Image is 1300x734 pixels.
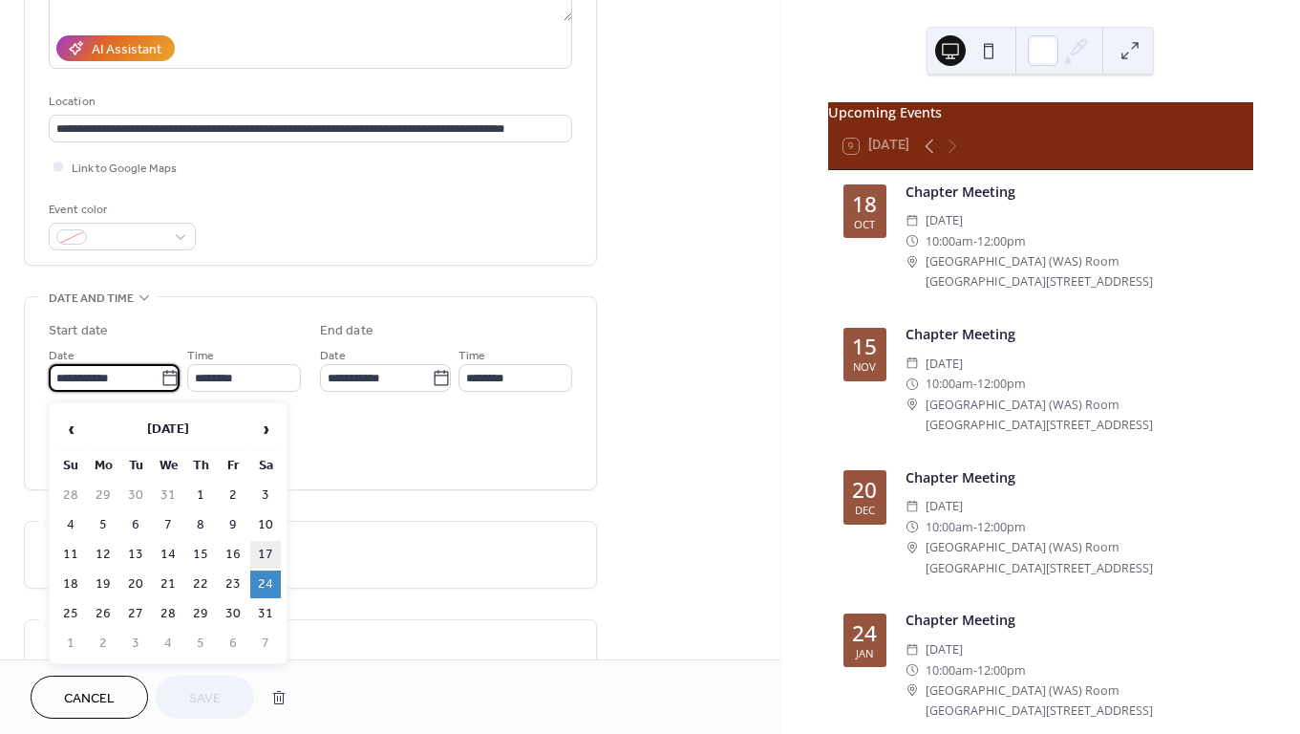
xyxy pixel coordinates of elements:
div: Chapter Meeting [906,610,1238,631]
span: 10:00am [926,517,973,537]
div: AI Assistant [92,40,161,60]
div: Chapter Meeting [906,467,1238,488]
td: 11 [55,541,86,569]
th: Fr [218,452,248,480]
td: 30 [120,482,151,509]
span: [GEOGRAPHIC_DATA] (WAS) Room [GEOGRAPHIC_DATA][STREET_ADDRESS] [926,251,1238,292]
div: 20 [852,480,877,502]
div: Dec [855,505,875,515]
div: ​ [906,231,919,251]
div: Upcoming Events [828,102,1253,123]
span: Date [320,346,346,366]
td: 22 [185,571,216,598]
div: ​ [906,210,919,230]
div: Oct [854,219,875,229]
span: [DATE] [926,639,963,659]
td: 26 [88,600,118,628]
div: 24 [852,623,877,645]
td: 15 [185,541,216,569]
th: Su [55,452,86,480]
span: 10:00am [926,231,973,251]
span: 12:00pm [977,231,1026,251]
td: 10 [250,511,281,539]
td: 9 [218,511,248,539]
td: 12 [88,541,118,569]
td: 6 [120,511,151,539]
td: 3 [120,630,151,658]
span: 12:00pm [977,517,1026,537]
span: - [973,231,977,251]
span: 12:00pm [977,374,1026,394]
span: [DATE] [926,210,963,230]
span: [GEOGRAPHIC_DATA] (WAS) Room [GEOGRAPHIC_DATA][STREET_ADDRESS] [926,537,1238,578]
span: - [973,374,977,394]
span: ‹ [56,410,85,448]
td: 5 [185,630,216,658]
td: 1 [185,482,216,509]
span: Time [458,346,485,366]
td: 5 [88,511,118,539]
td: 3 [250,482,281,509]
td: 24 [250,571,281,598]
div: ​ [906,496,919,516]
td: 6 [218,630,248,658]
div: ​ [906,537,919,557]
button: AI Assistant [56,35,175,61]
td: 2 [218,482,248,509]
div: ​ [906,251,919,271]
th: Mo [88,452,118,480]
span: [GEOGRAPHIC_DATA] (WAS) Room [GEOGRAPHIC_DATA][STREET_ADDRESS] [926,680,1238,722]
span: 10:00am [926,660,973,680]
div: Jan [856,648,873,658]
div: Nov [853,361,876,372]
th: We [153,452,183,480]
div: Chapter Meeting [906,182,1238,203]
div: Event color [49,200,192,220]
div: ​ [906,395,919,415]
td: 2 [88,630,118,658]
td: 23 [218,571,248,598]
td: 31 [250,600,281,628]
span: Cancel [64,689,115,709]
div: ​ [906,374,919,394]
td: 20 [120,571,151,598]
td: 28 [55,482,86,509]
span: [DATE] [926,354,963,374]
th: Tu [120,452,151,480]
td: 27 [120,600,151,628]
td: 13 [120,541,151,569]
td: 18 [55,571,86,598]
td: 4 [55,511,86,539]
span: › [251,410,280,448]
span: [GEOGRAPHIC_DATA] (WAS) Room [GEOGRAPHIC_DATA][STREET_ADDRESS] [926,395,1238,436]
td: 8 [185,511,216,539]
div: End date [320,321,373,341]
span: - [973,660,977,680]
td: 31 [153,482,183,509]
td: 30 [218,600,248,628]
span: Date [49,346,75,366]
div: ​ [906,680,919,701]
td: 29 [185,600,216,628]
td: 25 [55,600,86,628]
div: ​ [906,639,919,659]
td: 7 [153,511,183,539]
td: 29 [88,482,118,509]
th: Th [185,452,216,480]
td: 17 [250,541,281,569]
td: 1 [55,630,86,658]
span: Time [187,346,214,366]
div: Location [49,92,568,112]
div: ​ [906,354,919,374]
a: Cancel [31,676,148,719]
span: Link to Google Maps [72,159,177,179]
td: 28 [153,600,183,628]
td: 7 [250,630,281,658]
td: 4 [153,630,183,658]
div: 18 [852,194,877,216]
span: Date and time [49,289,134,309]
div: Chapter Meeting [906,324,1238,345]
div: ​ [906,517,919,537]
span: 12:00pm [977,660,1026,680]
th: Sa [250,452,281,480]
